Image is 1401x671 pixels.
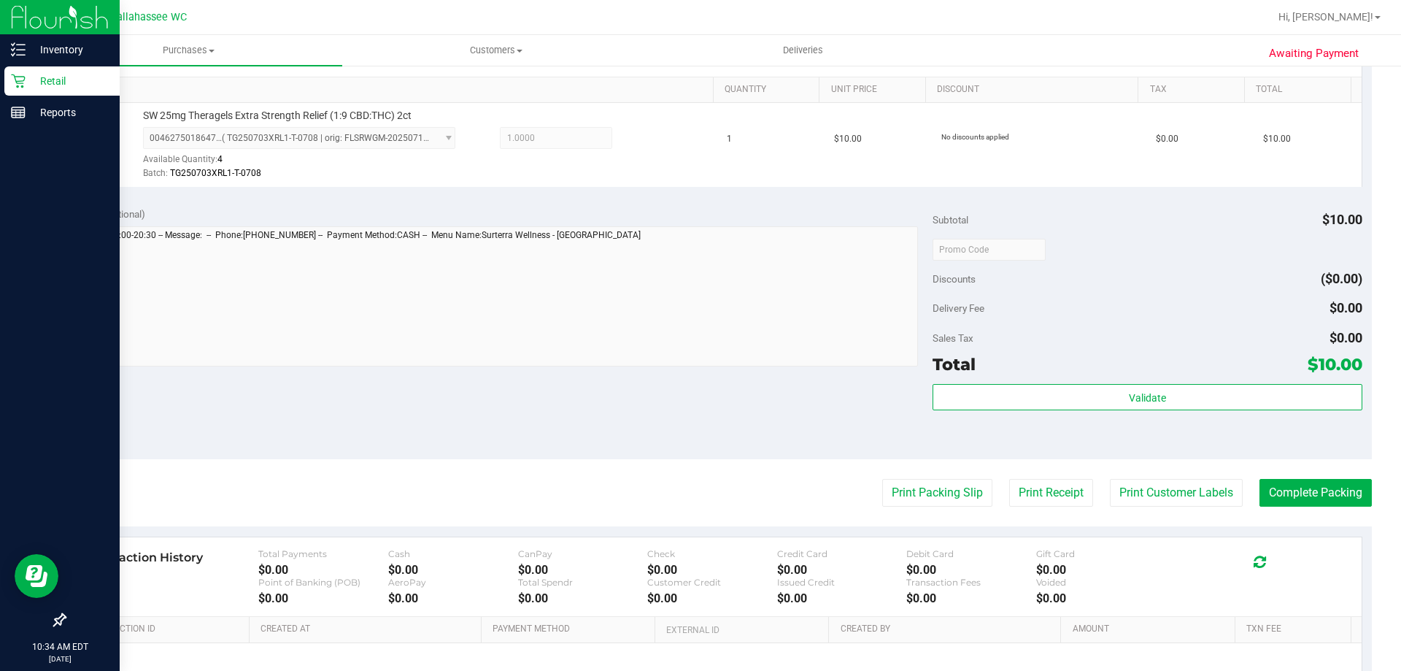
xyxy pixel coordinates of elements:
span: $10.00 [1263,132,1291,146]
span: 4 [217,154,223,164]
span: Awaiting Payment [1269,45,1359,62]
div: Cash [388,548,518,559]
div: $0.00 [258,563,388,577]
span: Batch: [143,168,168,178]
span: ($0.00) [1321,271,1362,286]
p: Retail [26,72,113,90]
th: External ID [655,617,828,643]
span: Hi, [PERSON_NAME]! [1278,11,1373,23]
a: Txn Fee [1246,624,1345,635]
div: Total Spendr [518,577,648,588]
div: $0.00 [906,563,1036,577]
a: Created By [841,624,1055,635]
span: Delivery Fee [933,302,984,314]
div: Voided [1036,577,1166,588]
div: Issued Credit [777,577,907,588]
div: Credit Card [777,548,907,559]
div: Debit Card [906,548,1036,559]
a: Created At [260,624,475,635]
div: $0.00 [777,591,907,605]
div: $0.00 [518,563,648,577]
a: Purchases [35,35,342,66]
span: SW 25mg Theragels Extra Strength Relief (1:9 CBD:THC) 2ct [143,109,412,123]
a: SKU [86,84,707,96]
div: Customer Credit [647,577,777,588]
a: Total [1256,84,1345,96]
span: Subtotal [933,214,968,226]
button: Complete Packing [1259,479,1372,507]
div: Available Quantity: [143,149,471,177]
div: Total Payments [258,548,388,559]
inline-svg: Retail [11,74,26,88]
a: Amount [1073,624,1230,635]
div: Point of Banking (POB) [258,577,388,588]
span: $0.00 [1329,330,1362,345]
div: Gift Card [1036,548,1166,559]
a: Discount [937,84,1132,96]
a: Transaction ID [86,624,244,635]
div: CanPay [518,548,648,559]
span: $0.00 [1329,300,1362,315]
button: Print Packing Slip [882,479,992,507]
p: 10:34 AM EDT [7,640,113,653]
span: Purchases [35,44,342,57]
iframe: Resource center [15,554,58,598]
span: Discounts [933,266,976,292]
span: Total [933,354,976,375]
inline-svg: Inventory [11,42,26,57]
button: Print Receipt [1009,479,1093,507]
div: AeroPay [388,577,518,588]
span: 1 [727,132,732,146]
button: Validate [933,384,1362,410]
div: Check [647,548,777,559]
div: $0.00 [1036,591,1166,605]
input: Promo Code [933,239,1046,261]
div: $0.00 [258,591,388,605]
div: $0.00 [777,563,907,577]
span: Customers [343,44,649,57]
div: $0.00 [518,591,648,605]
div: $0.00 [1036,563,1166,577]
a: Customers [342,35,649,66]
span: $10.00 [1308,354,1362,375]
span: $0.00 [1156,132,1178,146]
a: Unit Price [831,84,920,96]
p: Reports [26,104,113,121]
a: Tax [1150,84,1239,96]
span: No discounts applied [941,133,1009,141]
a: Payment Method [493,624,649,635]
div: Transaction Fees [906,577,1036,588]
div: $0.00 [647,563,777,577]
span: Sales Tax [933,332,973,344]
span: Validate [1129,392,1166,404]
div: $0.00 [388,591,518,605]
div: $0.00 [388,563,518,577]
span: $10.00 [834,132,862,146]
p: [DATE] [7,653,113,664]
button: Print Customer Labels [1110,479,1243,507]
span: TG250703XRL1-T-0708 [170,168,261,178]
span: Tallahassee WC [111,11,187,23]
span: $10.00 [1322,212,1362,227]
p: Inventory [26,41,113,58]
div: $0.00 [906,591,1036,605]
inline-svg: Reports [11,105,26,120]
div: $0.00 [647,591,777,605]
